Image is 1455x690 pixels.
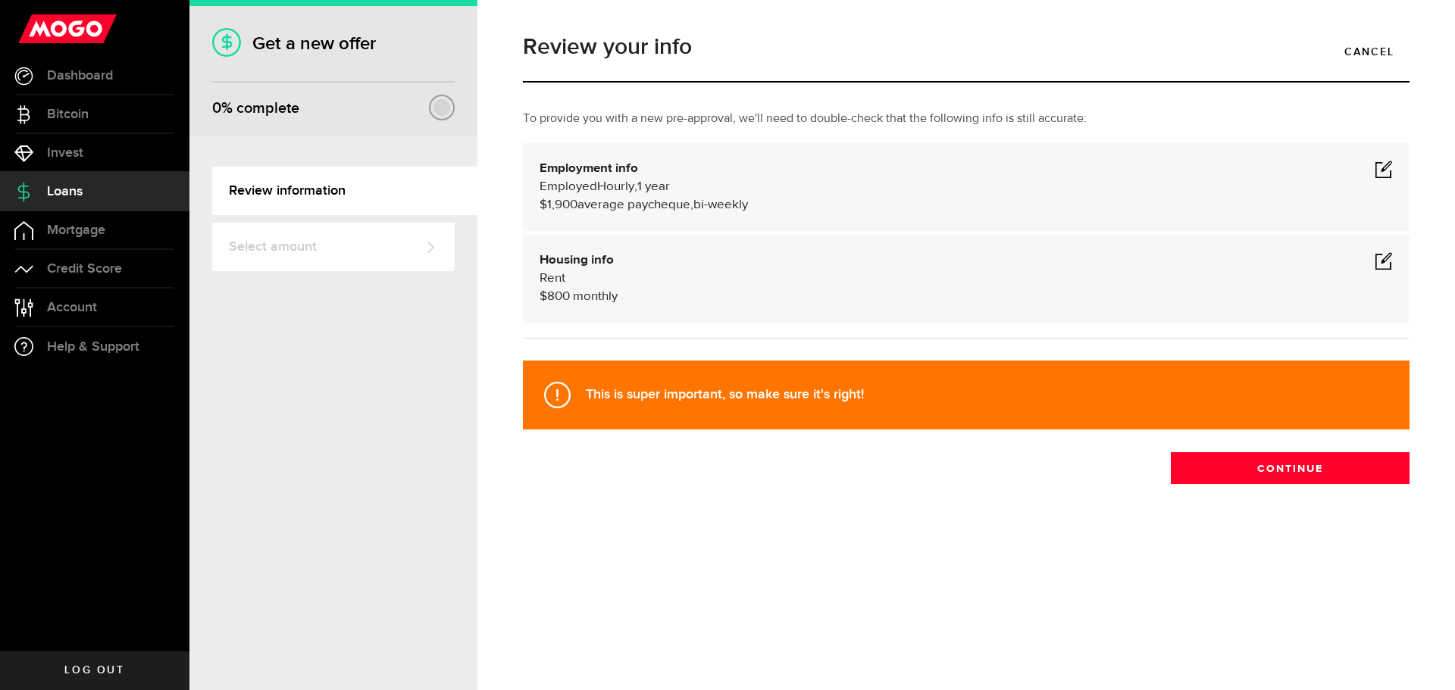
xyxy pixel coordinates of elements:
span: , [634,180,637,193]
span: Loans [47,185,83,198]
span: Mortgage [47,223,105,237]
span: Dashboard [47,69,113,83]
span: 0 [212,99,221,117]
span: $ [540,290,547,303]
p: To provide you with a new pre-approval, we'll need to double-check that the following info is sti... [523,110,1410,128]
a: Review information [212,167,477,215]
span: Invest [47,146,83,160]
b: Housing info [540,254,614,267]
a: Select amount [212,223,455,271]
h1: Get a new offer [212,33,455,55]
div: % complete [212,95,299,122]
span: Credit Score [47,262,122,276]
span: average paycheque, [577,198,693,211]
h1: Review your info [523,36,1410,58]
span: 800 [547,290,570,303]
span: $1,900 [540,198,577,211]
strong: This is super important, so make sure it's right! [586,386,864,402]
span: Log out [64,665,124,676]
button: Continue [1171,452,1410,484]
a: Cancel [1329,36,1410,67]
span: Employed [540,180,597,193]
span: Account [47,301,97,314]
span: bi-weekly [693,198,748,211]
span: monthly [573,290,618,303]
span: Help & Support [47,340,139,354]
span: 1 year [637,180,670,193]
button: Open LiveChat chat widget [12,6,58,52]
b: Employment info [540,162,638,175]
span: Hourly [597,180,634,193]
span: Bitcoin [47,108,89,121]
span: Rent [540,272,565,285]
